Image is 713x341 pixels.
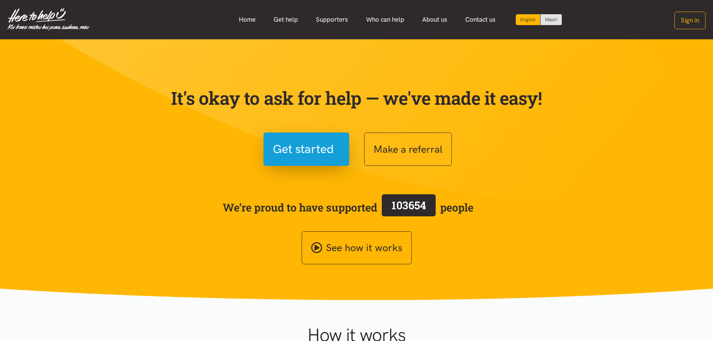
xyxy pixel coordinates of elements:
span: 103654 [391,198,426,212]
div: Current language [516,14,540,25]
img: Home [7,8,89,31]
button: Make a referral [364,133,452,166]
a: About us [413,12,456,28]
a: Get help [265,12,307,28]
a: 103654 [377,193,440,222]
a: Supporters [307,12,357,28]
p: It's okay to ask for help — we've made it easy! [170,87,544,109]
div: Language toggle [516,14,562,25]
span: Get started [273,140,334,159]
a: Switch to Te Reo Māori [540,14,562,25]
span: We’re proud to have supported people [223,193,473,222]
a: Who can help [357,12,413,28]
button: Sign in [674,12,706,29]
a: Home [230,12,265,28]
a: See how it works [302,231,412,265]
button: Get started [263,133,349,166]
a: Contact us [456,12,505,28]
